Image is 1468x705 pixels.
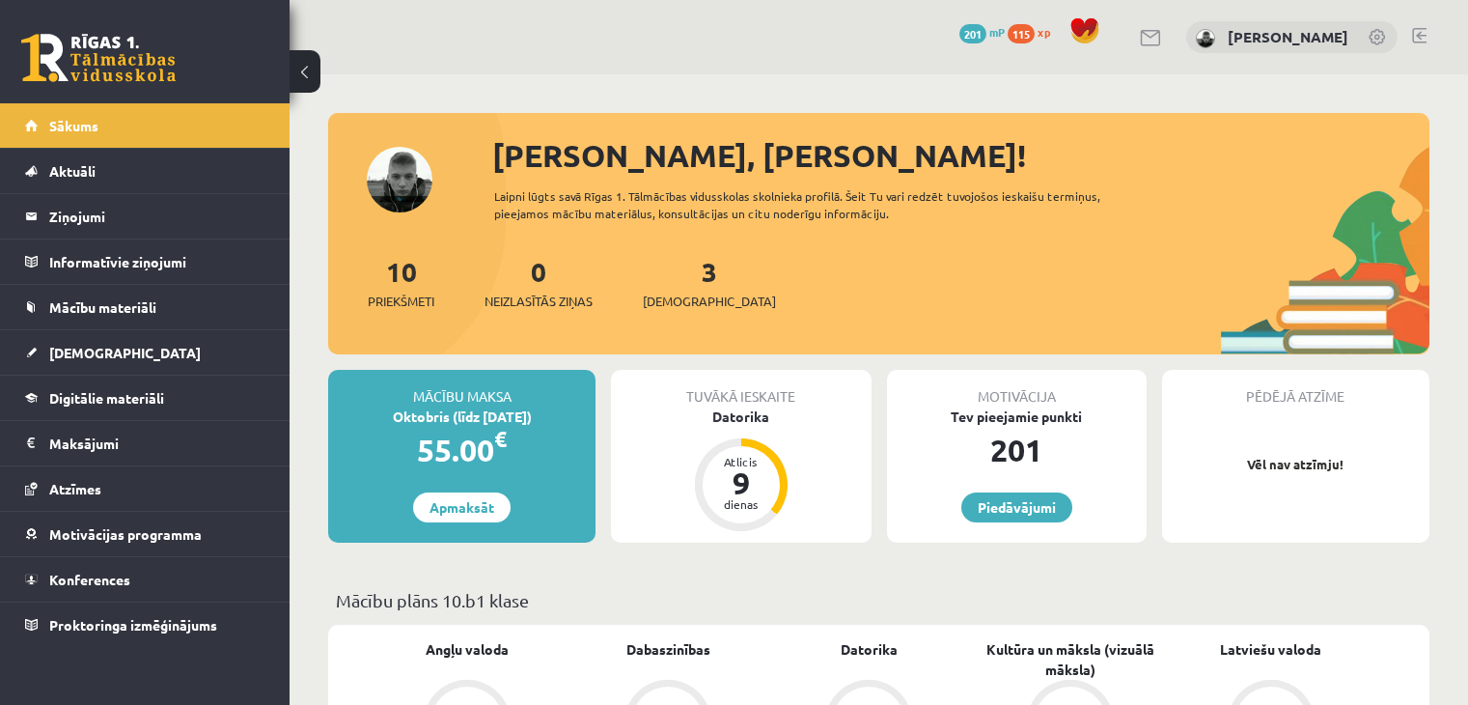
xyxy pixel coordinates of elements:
[49,616,217,634] span: Proktoringa izmēģinājums
[712,498,770,510] div: dienas
[611,370,871,407] div: Tuvākā ieskaite
[49,571,130,588] span: Konferences
[1228,27,1348,46] a: [PERSON_NAME]
[626,639,710,660] a: Dabaszinības
[961,493,1072,522] a: Piedāvājumi
[494,187,1155,222] div: Laipni lūgts savā Rīgas 1. Tālmācības vidusskolas skolnieka profilā. Šeit Tu vari redzēt tuvojošo...
[25,285,265,329] a: Mācību materiāli
[49,162,96,180] span: Aktuāli
[328,407,596,427] div: Oktobris (līdz [DATE])
[494,425,507,453] span: €
[887,427,1147,473] div: 201
[25,603,265,647] a: Proktoringa izmēģinājums
[989,24,1005,40] span: mP
[959,24,986,43] span: 201
[25,376,265,420] a: Digitālie materiāli
[887,407,1147,427] div: Tev pieejamie punkti
[49,298,156,316] span: Mācību materiāli
[25,194,265,239] a: Ziņojumi
[49,344,201,361] span: [DEMOGRAPHIC_DATA]
[49,389,164,407] span: Digitālie materiāli
[712,456,770,467] div: Atlicis
[49,117,98,134] span: Sākums
[841,639,898,660] a: Datorika
[25,512,265,556] a: Motivācijas programma
[328,427,596,473] div: 55.00
[25,466,265,511] a: Atzīmes
[368,254,434,311] a: 10Priekšmeti
[1220,639,1321,660] a: Latviešu valoda
[887,370,1147,407] div: Motivācija
[25,421,265,465] a: Maksājumi
[1008,24,1035,43] span: 115
[49,240,265,284] legend: Informatīvie ziņojumi
[1196,29,1215,48] img: Mārtiņš Balodis
[413,493,511,522] a: Apmaksāt
[485,292,593,311] span: Neizlasītās ziņas
[25,330,265,375] a: [DEMOGRAPHIC_DATA]
[25,149,265,193] a: Aktuāli
[611,407,871,534] a: Datorika Atlicis 9 dienas
[25,240,265,284] a: Informatīvie ziņojumi
[492,132,1429,179] div: [PERSON_NAME], [PERSON_NAME]!
[1038,24,1050,40] span: xp
[643,254,776,311] a: 3[DEMOGRAPHIC_DATA]
[21,34,176,82] a: Rīgas 1. Tālmācības vidusskola
[49,480,101,497] span: Atzīmes
[1008,24,1060,40] a: 115 xp
[485,254,593,311] a: 0Neizlasītās ziņas
[25,557,265,602] a: Konferences
[336,587,1422,613] p: Mācību plāns 10.b1 klase
[611,407,871,427] div: Datorika
[328,370,596,407] div: Mācību maksa
[49,194,265,239] legend: Ziņojumi
[1162,370,1429,407] div: Pēdējā atzīme
[49,421,265,465] legend: Maksājumi
[970,639,1171,680] a: Kultūra un māksla (vizuālā māksla)
[959,24,1005,40] a: 201 mP
[49,525,202,543] span: Motivācijas programma
[712,467,770,498] div: 9
[25,103,265,148] a: Sākums
[426,639,509,660] a: Angļu valoda
[368,292,434,311] span: Priekšmeti
[643,292,776,311] span: [DEMOGRAPHIC_DATA]
[1172,455,1420,474] p: Vēl nav atzīmju!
